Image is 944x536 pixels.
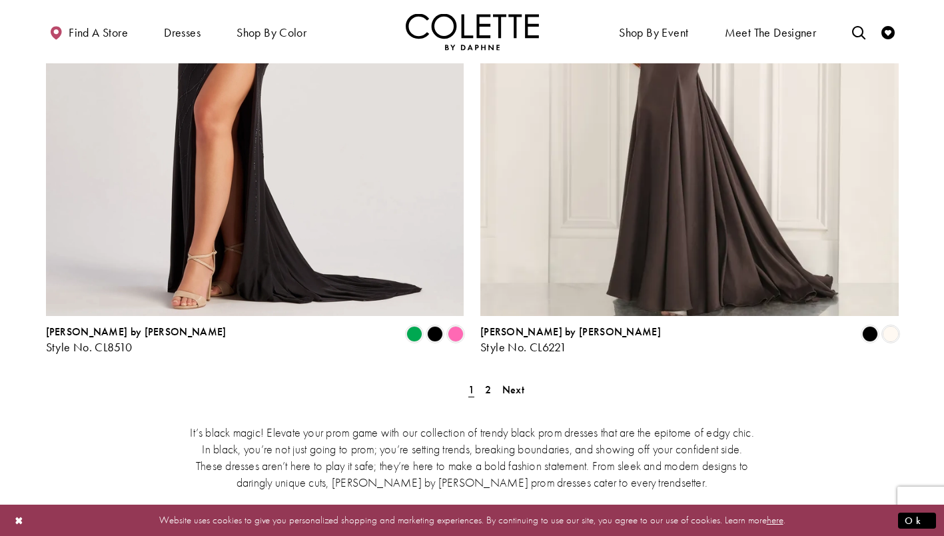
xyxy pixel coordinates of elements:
[164,26,201,39] span: Dresses
[849,13,869,50] a: Toggle search
[616,13,692,50] span: Shop By Event
[448,326,464,342] i: Pink
[189,424,755,491] p: It’s black magic! Elevate your prom game with our collection of trendy black prom dresses that ar...
[480,339,566,355] span: Style No. CL6221
[427,326,443,342] i: Black
[485,383,491,397] span: 2
[898,512,936,529] button: Submit Dialog
[406,13,539,50] a: Visit Home Page
[464,380,478,399] span: Current Page
[480,325,661,339] span: [PERSON_NAME] by [PERSON_NAME]
[468,383,474,397] span: 1
[46,325,227,339] span: [PERSON_NAME] by [PERSON_NAME]
[406,13,539,50] img: Colette by Daphne
[69,26,128,39] span: Find a store
[480,326,661,354] div: Colette by Daphne Style No. CL6221
[233,13,310,50] span: Shop by color
[878,13,898,50] a: Check Wishlist
[46,326,227,354] div: Colette by Daphne Style No. CL8510
[619,26,688,39] span: Shop By Event
[406,326,422,342] i: Emerald
[96,511,848,529] p: Website uses cookies to give you personalized shopping and marketing experiences. By continuing t...
[725,26,817,39] span: Meet the designer
[862,326,878,342] i: Black
[236,26,306,39] span: Shop by color
[161,13,204,50] span: Dresses
[502,383,524,397] span: Next
[8,509,31,532] button: Close Dialog
[883,326,899,342] i: Diamond White
[721,13,820,50] a: Meet the designer
[481,380,495,399] a: Page 2
[498,380,528,399] a: Next Page
[767,513,783,527] a: here
[46,13,131,50] a: Find a store
[46,339,133,355] span: Style No. CL8510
